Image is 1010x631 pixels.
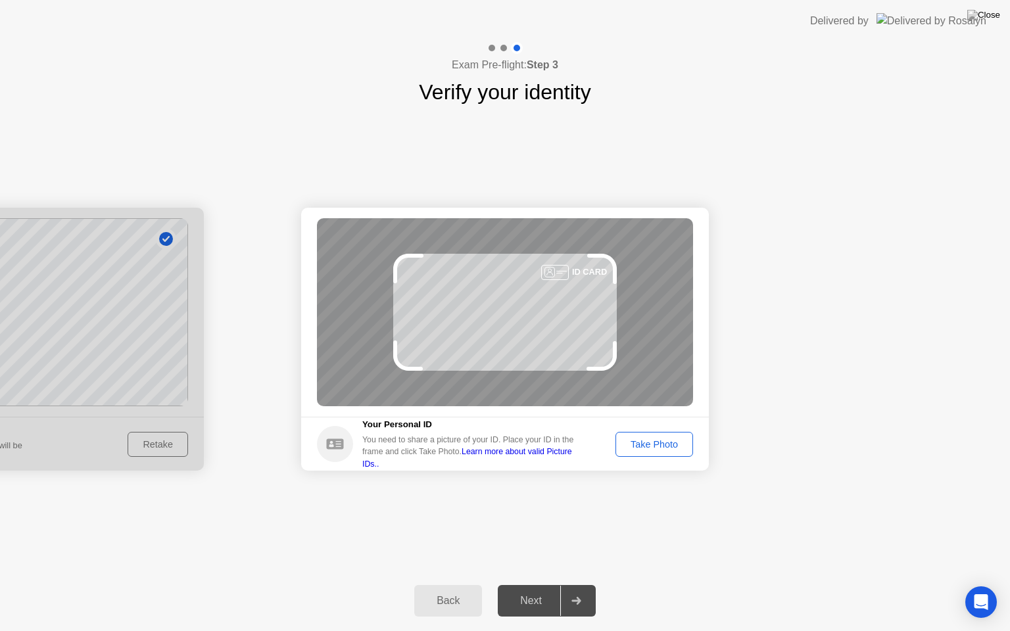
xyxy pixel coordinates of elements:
div: Take Photo [620,439,688,450]
a: Learn more about valid Picture IDs.. [362,447,572,468]
h5: Your Personal ID [362,418,583,431]
div: You need to share a picture of your ID. Place your ID in the frame and click Take Photo. [362,434,583,470]
div: ID CARD [572,266,607,278]
button: Take Photo [615,432,693,457]
button: Back [414,585,482,617]
h4: Exam Pre-flight: [452,57,558,73]
button: Next [498,585,596,617]
div: Back [418,595,478,607]
img: Delivered by Rosalyn [877,13,986,28]
div: Delivered by [810,13,869,29]
img: Close [967,10,1000,20]
div: Next [502,595,560,607]
div: Open Intercom Messenger [965,586,997,618]
h1: Verify your identity [419,76,590,108]
b: Step 3 [527,59,558,70]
